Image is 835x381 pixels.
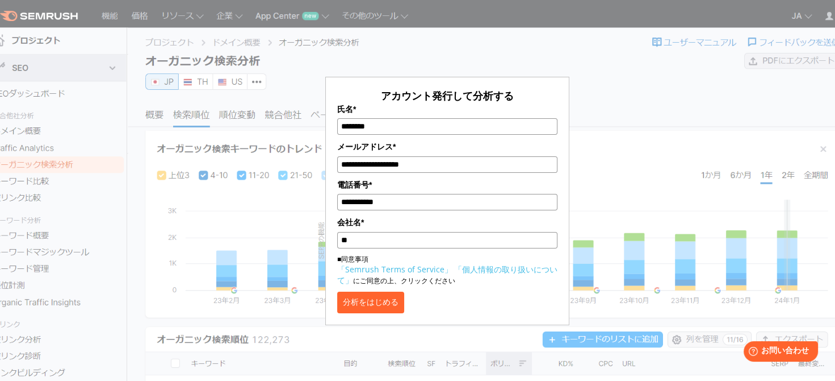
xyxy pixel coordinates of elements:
[381,89,514,102] span: アカウント発行して分析する
[337,254,557,286] p: ■同意事項 にご同意の上、クリックください
[337,140,557,153] label: メールアドレス*
[337,179,557,191] label: 電話番号*
[734,337,823,368] iframe: Help widget launcher
[337,264,452,275] a: 「Semrush Terms of Service」
[337,292,404,313] button: 分析をはじめる
[337,264,557,285] a: 「個人情報の取り扱いについて」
